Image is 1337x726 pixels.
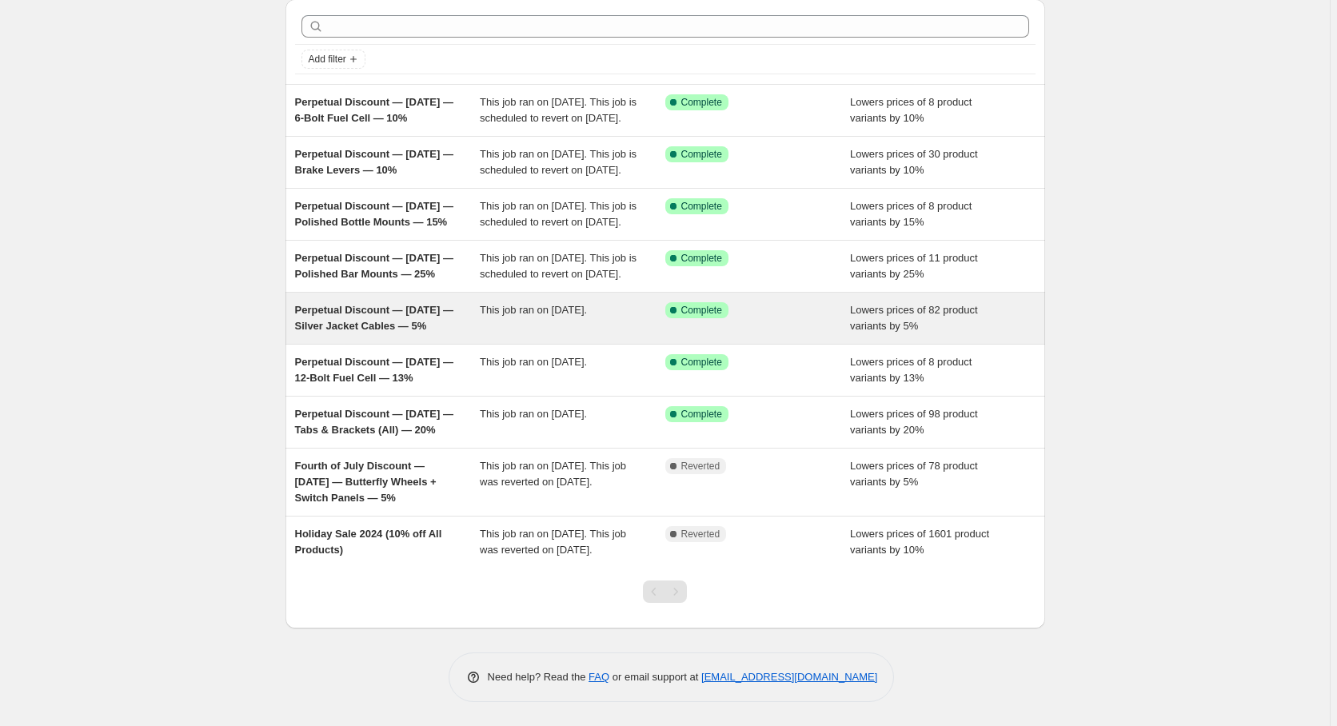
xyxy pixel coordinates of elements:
[850,96,972,124] span: Lowers prices of 8 product variants by 10%
[681,200,722,213] span: Complete
[850,460,978,488] span: Lowers prices of 78 product variants by 5%
[609,671,701,683] span: or email support at
[681,252,722,265] span: Complete
[681,528,720,541] span: Reverted
[850,408,978,436] span: Lowers prices of 98 product variants by 20%
[681,356,722,369] span: Complete
[850,252,978,280] span: Lowers prices of 11 product variants by 25%
[295,460,437,504] span: Fourth of July Discount — [DATE] — Butterfly Wheels + Switch Panels — 5%
[480,200,637,228] span: This job ran on [DATE]. This job is scheduled to revert on [DATE].
[850,200,972,228] span: Lowers prices of 8 product variants by 15%
[850,148,978,176] span: Lowers prices of 30 product variants by 10%
[295,148,453,176] span: Perpetual Discount — [DATE] — Brake Levers — 10%
[301,50,365,69] button: Add filter
[480,408,587,420] span: This job ran on [DATE].
[850,356,972,384] span: Lowers prices of 8 product variants by 13%
[295,200,453,228] span: Perpetual Discount — [DATE] — Polished Bottle Mounts — 15%
[850,304,978,332] span: Lowers prices of 82 product variants by 5%
[480,148,637,176] span: This job ran on [DATE]. This job is scheduled to revert on [DATE].
[295,96,453,124] span: Perpetual Discount — [DATE] — 6-Bolt Fuel Cell — 10%
[480,304,587,316] span: This job ran on [DATE].
[701,671,877,683] a: [EMAIL_ADDRESS][DOMAIN_NAME]
[480,96,637,124] span: This job ran on [DATE]. This job is scheduled to revert on [DATE].
[681,408,722,421] span: Complete
[480,528,626,556] span: This job ran on [DATE]. This job was reverted on [DATE].
[295,356,453,384] span: Perpetual Discount — [DATE] — 12-Bolt Fuel Cell — 13%
[295,408,453,436] span: Perpetual Discount — [DATE] — Tabs & Brackets (All) — 20%
[295,528,442,556] span: Holiday Sale 2024 (10% off All Products)
[295,252,453,280] span: Perpetual Discount — [DATE] — Polished Bar Mounts — 25%
[681,148,722,161] span: Complete
[488,671,589,683] span: Need help? Read the
[309,53,346,66] span: Add filter
[295,304,453,332] span: Perpetual Discount — [DATE] — Silver Jacket Cables — 5%
[850,528,989,556] span: Lowers prices of 1601 product variants by 10%
[681,304,722,317] span: Complete
[480,252,637,280] span: This job ran on [DATE]. This job is scheduled to revert on [DATE].
[480,460,626,488] span: This job ran on [DATE]. This job was reverted on [DATE].
[589,671,609,683] a: FAQ
[681,96,722,109] span: Complete
[643,580,687,603] nav: Pagination
[681,460,720,473] span: Reverted
[480,356,587,368] span: This job ran on [DATE].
